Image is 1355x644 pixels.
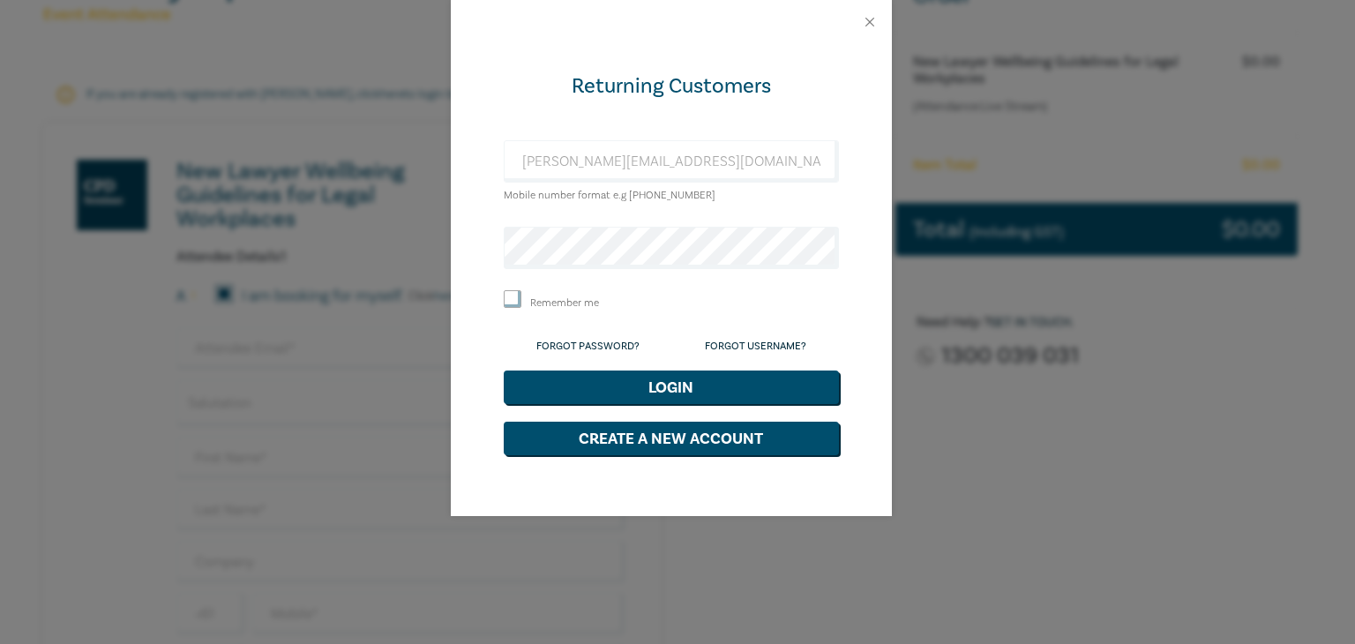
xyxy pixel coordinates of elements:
input: Enter email or Mobile number [504,140,839,183]
button: Login [504,371,839,404]
small: Mobile number format e.g [PHONE_NUMBER] [504,189,715,202]
a: Forgot Password? [536,340,640,353]
label: Remember me [530,296,599,311]
a: Forgot Username? [705,340,806,353]
button: Create a New Account [504,422,839,455]
button: Close [862,14,878,30]
div: Returning Customers [504,72,839,101]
